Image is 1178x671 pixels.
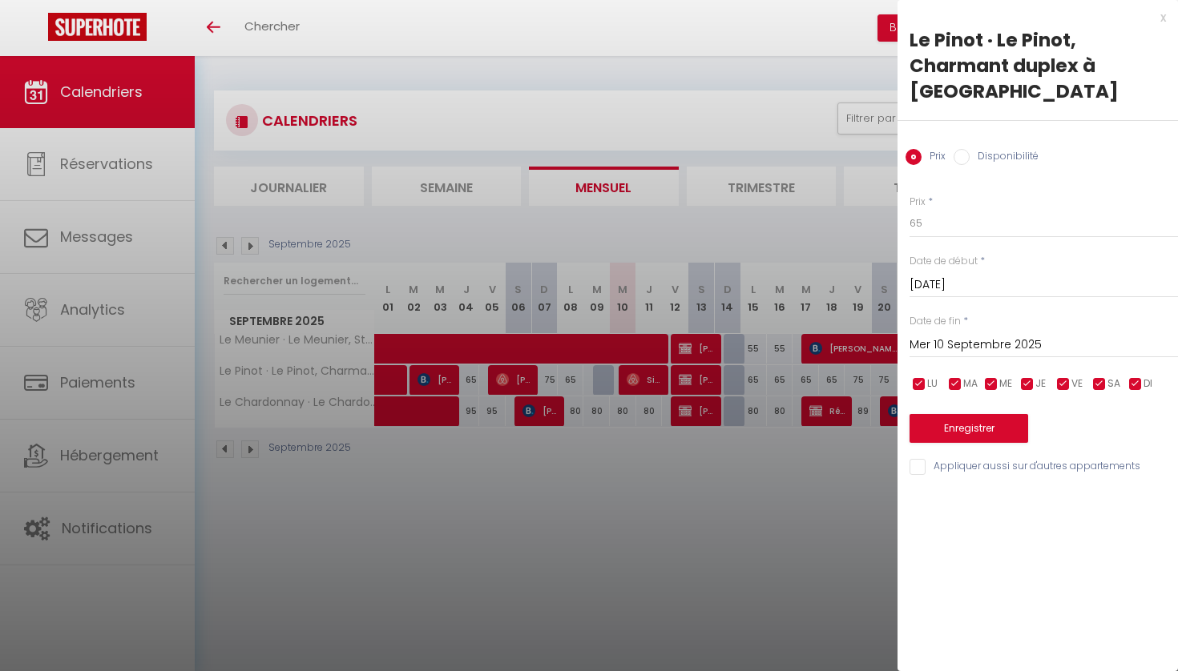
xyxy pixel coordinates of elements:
[963,376,978,392] span: MA
[1107,376,1120,392] span: SA
[910,27,1166,104] div: Le Pinot · Le Pinot, Charmant duplex à [GEOGRAPHIC_DATA]
[1071,376,1083,392] span: VE
[910,254,978,269] label: Date de début
[1144,376,1152,392] span: DI
[898,8,1166,27] div: x
[922,149,946,167] label: Prix
[999,376,1012,392] span: ME
[927,376,938,392] span: LU
[910,414,1028,443] button: Enregistrer
[13,6,61,54] button: Ouvrir le widget de chat LiveChat
[910,314,961,329] label: Date de fin
[1035,376,1046,392] span: JE
[970,149,1039,167] label: Disponibilité
[910,195,926,210] label: Prix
